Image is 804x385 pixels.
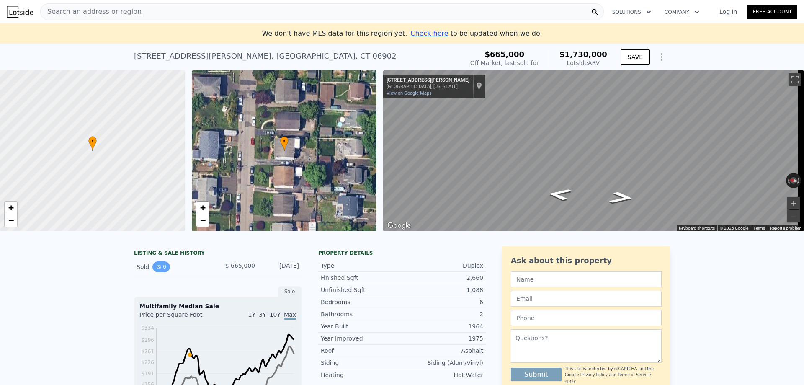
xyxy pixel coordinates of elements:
[476,82,482,91] a: Show location on map
[321,310,402,318] div: Bathrooms
[134,50,397,62] div: [STREET_ADDRESS][PERSON_NAME] , [GEOGRAPHIC_DATA] , CT 06902
[321,322,402,331] div: Year Built
[141,325,154,331] tspan: $334
[139,302,296,310] div: Multifamily Median Sale
[511,271,662,287] input: Name
[720,226,748,230] span: © 2025 Google
[321,359,402,367] div: Siding
[709,8,747,16] a: Log In
[402,371,483,379] div: Hot Water
[565,366,662,384] div: This site is protected by reCAPTCHA and the Google and apply.
[8,202,14,213] span: +
[280,137,289,145] span: •
[787,210,800,222] button: Zoom out
[606,5,658,20] button: Solutions
[385,220,413,231] img: Google
[200,215,205,225] span: −
[5,202,17,214] a: Zoom in
[786,173,791,188] button: Rotate counterclockwise
[321,334,402,343] div: Year Improved
[141,359,154,365] tspan: $226
[7,6,33,18] img: Lotside
[789,73,801,86] button: Toggle fullscreen view
[747,5,797,19] a: Free Account
[387,77,469,84] div: [STREET_ADDRESS][PERSON_NAME]
[580,372,608,377] a: Privacy Policy
[284,311,296,320] span: Max
[559,59,607,67] div: Lotside ARV
[511,368,562,381] button: Submit
[385,220,413,231] a: Open this area in Google Maps (opens a new window)
[5,214,17,227] a: Zoom out
[797,173,801,188] button: Rotate clockwise
[559,50,607,59] span: $1,730,000
[402,322,483,331] div: 1964
[141,337,154,343] tspan: $296
[786,176,801,185] button: Reset the view
[383,70,804,231] div: Street View
[653,49,670,65] button: Show Options
[278,286,301,297] div: Sale
[470,59,539,67] div: Off Market, last sold for
[402,310,483,318] div: 2
[402,359,483,367] div: Siding (Alum/Vinyl)
[387,84,469,89] div: [GEOGRAPHIC_DATA], [US_STATE]
[770,226,801,230] a: Report a problem
[321,274,402,282] div: Finished Sqft
[262,28,542,39] div: We don't have MLS data for this region yet.
[410,28,542,39] div: to be updated when we do.
[387,90,432,96] a: View on Google Maps
[88,136,97,151] div: •
[270,311,281,318] span: 10Y
[485,50,525,59] span: $665,000
[137,261,211,272] div: Sold
[141,349,154,354] tspan: $261
[321,261,402,270] div: Type
[402,334,483,343] div: 1975
[787,197,800,209] button: Zoom in
[402,286,483,294] div: 1,088
[134,250,301,258] div: LISTING & SALE HISTORY
[141,371,154,377] tspan: $191
[196,214,209,227] a: Zoom out
[618,372,651,377] a: Terms of Service
[139,310,218,324] div: Price per Square Foot
[537,186,582,203] path: Go North, Keith St
[196,202,209,214] a: Zoom in
[511,310,662,326] input: Phone
[321,371,402,379] div: Heating
[321,286,402,294] div: Unfinished Sqft
[402,274,483,282] div: 2,660
[318,250,486,256] div: Property details
[280,136,289,151] div: •
[511,255,662,266] div: Ask about this property
[321,346,402,355] div: Roof
[753,226,765,230] a: Terms
[259,311,266,318] span: 3Y
[511,291,662,307] input: Email
[200,202,205,213] span: +
[402,261,483,270] div: Duplex
[599,189,644,207] path: Go South, Keith St
[383,70,804,231] div: Map
[248,311,255,318] span: 1Y
[410,29,448,37] span: Check here
[8,215,14,225] span: −
[225,262,255,269] span: $ 665,000
[152,261,170,272] button: View historical data
[41,7,142,17] span: Search an address or region
[679,225,715,231] button: Keyboard shortcuts
[621,49,650,65] button: SAVE
[658,5,706,20] button: Company
[402,298,483,306] div: 6
[321,298,402,306] div: Bedrooms
[262,261,299,272] div: [DATE]
[402,346,483,355] div: Asphalt
[88,137,97,145] span: •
